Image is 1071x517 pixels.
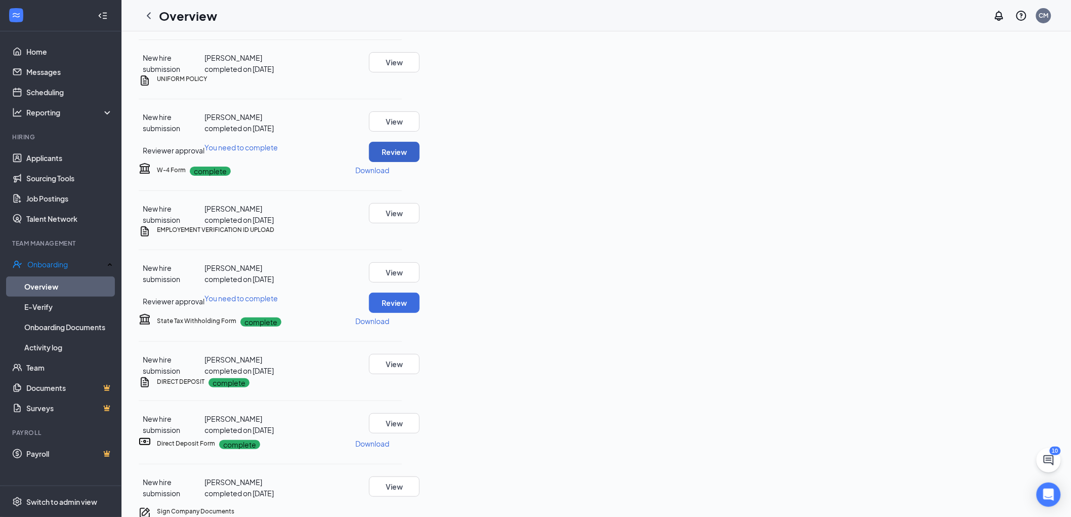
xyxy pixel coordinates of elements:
span: New hire submission [143,53,180,73]
a: DocumentsCrown [26,378,113,398]
svg: CustomFormIcon [139,376,151,388]
h5: Sign Company Documents [157,507,234,516]
svg: Analysis [12,107,22,117]
span: [PERSON_NAME] completed on [DATE] [204,263,274,284]
a: Activity log [24,337,113,357]
button: ChatActive [1037,448,1061,472]
a: Scheduling [26,82,113,102]
span: [PERSON_NAME] completed on [DATE] [204,414,274,434]
svg: Collapse [98,11,108,21]
p: complete [209,378,250,387]
span: [PERSON_NAME] completed on [DATE] [204,112,274,133]
a: Onboarding Documents [24,317,113,337]
h5: UNIFORM POLICY [157,74,207,84]
h5: EMPLOYEMENT VERIFICATION ID UPLOAD [157,225,274,234]
span: You need to complete [204,143,278,152]
a: Overview [24,276,113,297]
button: Download [355,162,390,178]
button: View [369,111,420,132]
a: SurveysCrown [26,398,113,418]
p: Download [355,439,389,449]
a: Messages [26,62,113,82]
a: Applicants [26,148,113,168]
a: Team [26,357,113,378]
span: [PERSON_NAME] completed on [DATE] [204,204,274,224]
span: New hire submission [143,204,180,224]
div: 10 [1050,447,1061,455]
button: View [369,476,420,497]
svg: Settings [12,497,22,507]
svg: QuestionInfo [1015,10,1027,22]
span: [PERSON_NAME] completed on [DATE] [204,478,274,498]
svg: Notifications [993,10,1005,22]
svg: ChatActive [1043,454,1055,466]
a: E-Verify [24,297,113,317]
button: Download [355,313,390,329]
div: Team Management [12,239,111,248]
p: complete [190,167,231,176]
button: View [369,413,420,433]
svg: CustomFormIcon [139,74,151,87]
div: Open Intercom Messenger [1037,483,1061,507]
h5: State Tax Withholding Form [157,316,236,326]
button: View [369,52,420,72]
a: PayrollCrown [26,444,113,464]
span: [PERSON_NAME] completed on [DATE] [204,355,274,375]
div: Reporting [26,107,113,117]
h1: Overview [159,7,217,24]
button: Review [369,142,420,162]
svg: UserCheck [12,259,22,269]
a: Sourcing Tools [26,168,113,188]
div: Onboarding [27,259,104,269]
span: New hire submission [143,478,180,498]
div: Switch to admin view [26,497,97,507]
svg: WorkstreamLogo [11,10,21,20]
svg: CustomFormIcon [139,225,151,237]
svg: TaxGovernmentIcon [139,162,151,174]
span: New hire submission [143,263,180,284]
button: View [369,203,420,223]
p: Download [355,316,389,326]
button: View [369,262,420,283]
span: Reviewer approval [143,146,204,155]
div: CM [1039,11,1049,20]
a: Talent Network [26,209,113,229]
h5: Direct Deposit Form [157,439,215,448]
button: Download [355,435,390,452]
span: New hire submission [143,355,180,375]
a: Job Postings [26,188,113,209]
div: Payroll [12,428,111,437]
button: View [369,354,420,374]
p: Download [355,165,389,175]
p: complete [219,440,260,449]
svg: DirectDepositIcon [139,435,151,448]
a: Home [26,42,113,62]
svg: ChevronLeft [143,10,155,22]
svg: TaxGovernmentIcon [139,313,151,325]
span: New hire submission [143,112,180,133]
div: Hiring [12,133,111,141]
span: [PERSON_NAME] completed on [DATE] [204,53,274,73]
h5: W-4 Form [157,166,186,175]
h5: DIRECT DEPOSIT [157,377,204,386]
span: Reviewer approval [143,297,204,306]
p: complete [240,317,281,327]
span: New hire submission [143,414,180,434]
button: Review [369,293,420,313]
span: You need to complete [204,294,278,303]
